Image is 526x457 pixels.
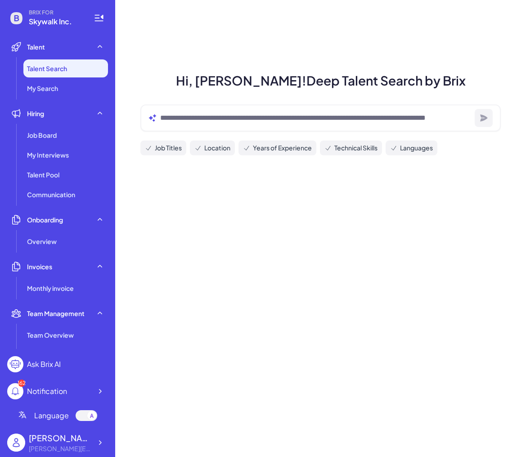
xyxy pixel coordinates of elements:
[34,410,69,421] span: Language
[27,131,57,140] span: Job Board
[27,64,67,73] span: Talent Search
[27,237,57,246] span: Overview
[27,330,74,339] span: Team Overview
[27,109,44,118] span: Hiring
[334,143,378,153] span: Technical Skills
[400,143,433,153] span: Languages
[27,42,45,51] span: Talent
[29,9,83,16] span: BRIX FOR
[29,432,92,444] div: Jackie
[27,386,67,397] div: Notification
[27,150,69,159] span: My Interviews
[27,215,63,224] span: Onboarding
[7,434,25,452] img: user_logo.png
[29,16,83,27] span: Skywalk Inc.
[27,284,74,293] span: Monthly invoice
[27,170,59,179] span: Talent Pool
[18,380,25,387] div: 162
[130,71,512,90] h1: Hi, [PERSON_NAME]! Deep Talent Search by Brix
[27,84,58,93] span: My Search
[27,190,75,199] span: Communication
[253,143,312,153] span: Years of Experience
[27,359,61,370] div: Ask Brix AI
[27,262,52,271] span: Invoices
[29,444,92,453] div: jackie@skywalk.ai
[155,143,182,153] span: Job Titles
[27,309,85,318] span: Team Management
[204,143,230,153] span: Location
